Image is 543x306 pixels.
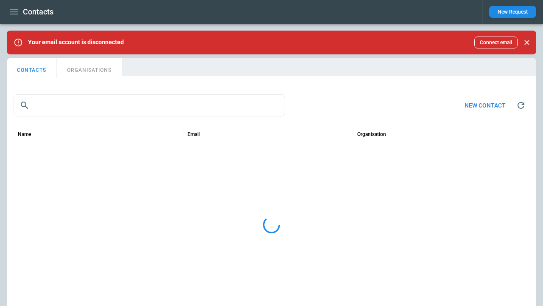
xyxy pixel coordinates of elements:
[458,96,512,115] button: New contact
[357,131,386,137] div: Organisation
[7,58,57,78] button: CONTACTS
[18,131,31,137] div: Name
[28,39,124,46] p: Your email account is disconnected
[474,37,518,48] button: Connect email
[23,7,53,17] h1: Contacts
[489,6,536,18] button: New Request
[57,58,122,78] button: ORGANISATIONS
[188,131,200,137] div: Email
[521,37,533,48] button: Close
[521,33,533,52] div: dismiss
